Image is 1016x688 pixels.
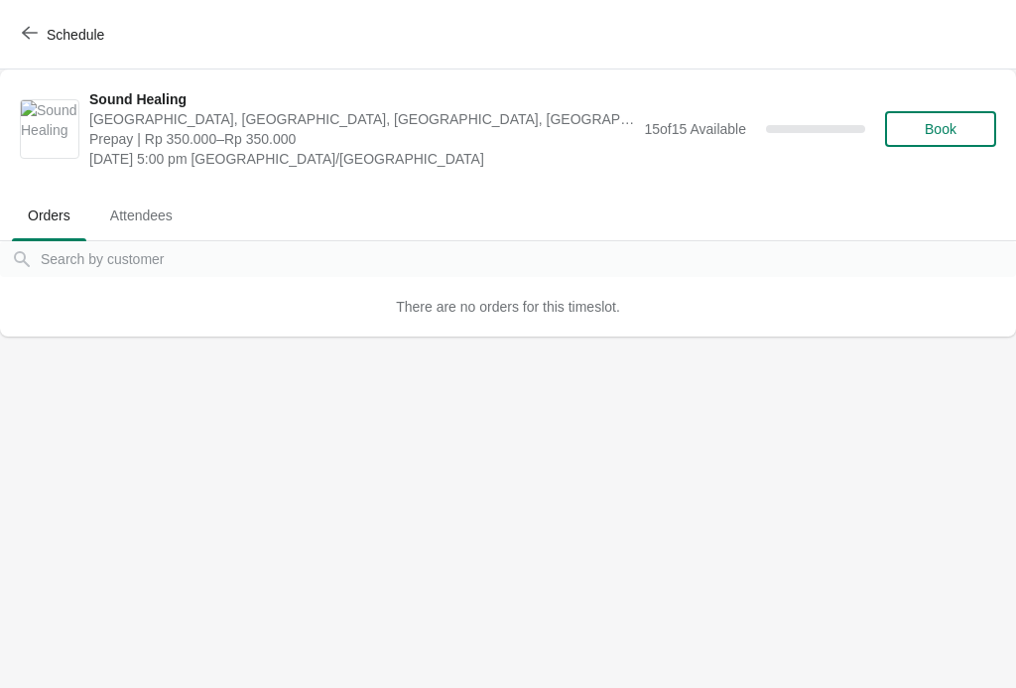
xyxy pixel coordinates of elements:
[12,198,86,233] span: Orders
[40,241,1016,277] input: Search by customer
[89,129,634,149] span: Prepay | Rp 350.000–Rp 350.000
[10,17,120,53] button: Schedule
[396,299,620,315] span: There are no orders for this timeslot.
[21,100,78,158] img: Sound Healing
[885,111,996,147] button: Book
[94,198,189,233] span: Attendees
[47,27,104,43] span: Schedule
[89,149,634,169] span: [DATE] 5:00 pm [GEOGRAPHIC_DATA]/[GEOGRAPHIC_DATA]
[89,109,634,129] span: [GEOGRAPHIC_DATA], [GEOGRAPHIC_DATA], [GEOGRAPHIC_DATA], [GEOGRAPHIC_DATA], [GEOGRAPHIC_DATA]
[925,121,956,137] span: Book
[89,89,634,109] span: Sound Healing
[644,121,746,137] span: 15 of 15 Available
